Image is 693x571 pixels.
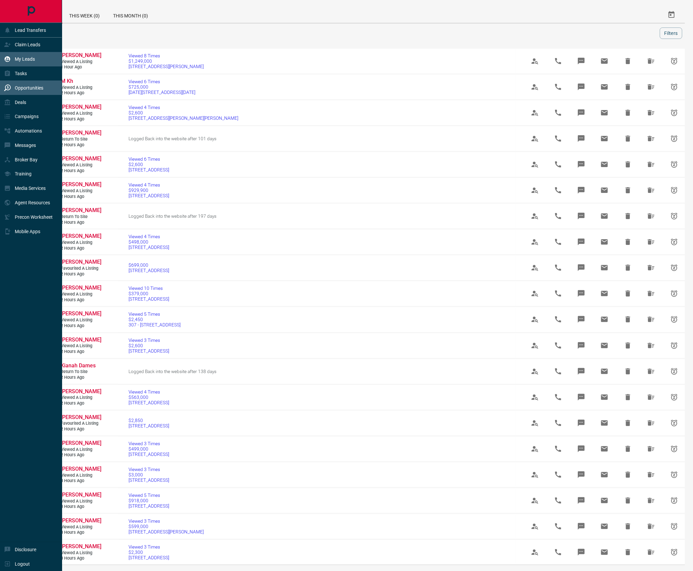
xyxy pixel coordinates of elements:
span: Message [573,338,589,354]
a: Viewed 5 Times$2,450307 - [STREET_ADDRESS] [129,311,181,327]
span: Viewed 5 Times [129,492,169,498]
span: [PERSON_NAME] [61,336,101,343]
span: Viewed 8 Times [129,53,204,58]
span: Call [550,363,566,379]
span: Call [550,234,566,250]
span: [PERSON_NAME] [61,155,101,162]
span: Call [550,311,566,327]
span: Hide All from Shae Rothery [643,415,659,431]
span: Viewed a Listing [61,550,101,556]
a: $2,850[STREET_ADDRESS] [129,418,169,428]
span: Hide [620,518,636,534]
span: $498,000 [129,239,169,245]
span: Viewed a Listing [61,188,101,194]
span: Viewed a Listing [61,240,101,246]
span: 2 hours ago [61,220,101,225]
span: $2,450 [129,317,181,322]
span: Snooze [666,260,682,276]
span: Email [596,182,612,198]
span: Hide All from Faisal Chowdhury [643,518,659,534]
span: [STREET_ADDRESS] [129,400,169,405]
span: Viewed 4 Times [129,234,169,239]
span: 307 - [STREET_ADDRESS] [129,322,181,327]
span: Kianah Dames [61,362,96,369]
span: Call [550,467,566,483]
span: Snooze [666,131,682,147]
span: Hide All from Amal Ali [643,105,659,121]
span: [STREET_ADDRESS] [129,348,169,354]
span: [PERSON_NAME] [61,207,101,213]
span: Viewed 3 Times [129,338,169,343]
span: 2 hours ago [61,426,101,432]
span: View Profile [527,285,543,302]
button: Filters [660,28,682,39]
span: Viewed 5 Times [129,311,181,317]
span: Message [573,441,589,457]
span: Viewed 3 Times [129,518,204,524]
span: View Profile [527,156,543,172]
a: [PERSON_NAME] [61,129,101,137]
span: Hide [620,53,636,69]
span: Logged Back into the website after 138 days [129,369,216,374]
span: [STREET_ADDRESS] [129,503,169,509]
span: Hide [620,182,636,198]
span: [STREET_ADDRESS] [129,193,169,198]
span: Viewed 3 Times [129,467,169,472]
span: M Kh [61,78,73,84]
span: Snooze [666,105,682,121]
span: Hide All from Andrew Wickham [643,182,659,198]
div: This Week (0) [62,7,106,23]
a: [PERSON_NAME] [61,310,101,317]
span: [STREET_ADDRESS] [129,555,169,560]
span: Hide All from Kira Matthews [643,492,659,509]
span: $1,249,000 [129,58,204,64]
span: $3,000 [129,472,169,477]
a: [PERSON_NAME] [61,440,101,447]
span: 3 hours ago [61,530,101,535]
span: [PERSON_NAME] [61,104,101,110]
span: View Profile [527,389,543,405]
span: 2 hours ago [61,142,101,148]
span: Hide [620,415,636,431]
span: Viewed a Listing [61,524,101,530]
span: Viewed 4 Times [129,389,169,395]
a: [PERSON_NAME] [61,181,101,188]
span: Message [573,156,589,172]
span: Hide All from Amal Ali [643,311,659,327]
span: Logged Back into the website after 197 days [129,213,216,219]
span: Snooze [666,156,682,172]
span: [PERSON_NAME] [61,440,101,446]
span: Call [550,79,566,95]
span: 2 hours ago [61,297,101,303]
span: Email [596,518,612,534]
span: Email [596,415,612,431]
span: Hide All from Fahad Salman [643,260,659,276]
span: $379,000 [129,291,169,296]
span: Email [596,363,612,379]
span: Viewed a Listing [61,59,101,65]
span: Viewed 3 Times [129,544,169,550]
span: Call [550,156,566,172]
span: View Profile [527,518,543,534]
span: 2 hours ago [61,90,101,96]
span: Snooze [666,544,682,560]
span: Hide All from Raven Lewis [643,156,659,172]
span: $2,600 [129,110,238,115]
span: Snooze [666,182,682,198]
span: [STREET_ADDRESS] [129,245,169,250]
a: Kianah Dames [61,362,101,369]
span: Snooze [666,389,682,405]
span: Hide [620,105,636,121]
span: [STREET_ADDRESS] [129,268,169,273]
span: Hide All from Laura Li [643,544,659,560]
span: Email [596,492,612,509]
span: Message [573,363,589,379]
span: Hide [620,338,636,354]
span: Call [550,441,566,457]
span: Hide All from Reyhaneh Rahimi [643,389,659,405]
span: Message [573,285,589,302]
span: Snooze [666,415,682,431]
span: Email [596,311,612,327]
span: Snooze [666,234,682,250]
span: Snooze [666,311,682,327]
